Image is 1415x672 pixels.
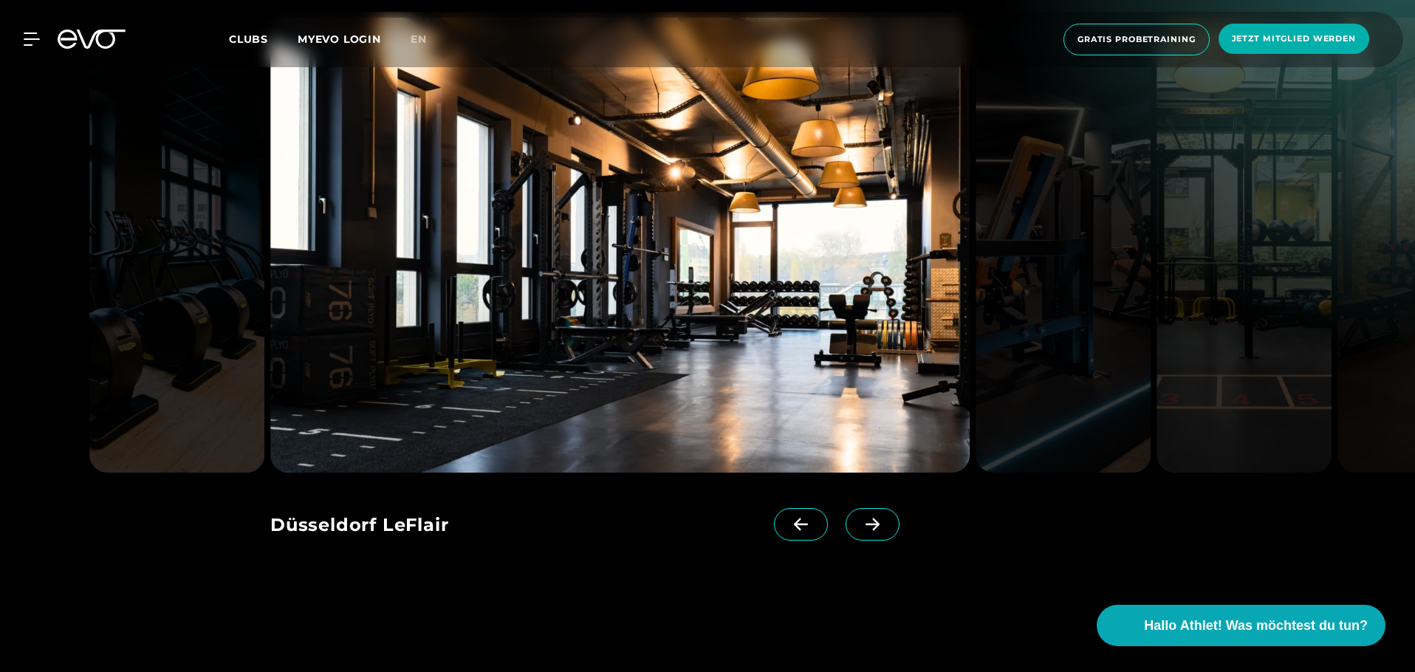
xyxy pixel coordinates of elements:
[411,32,427,46] span: en
[1059,24,1214,55] a: Gratis Probetraining
[1097,605,1385,646] button: Hallo Athlet! Was möchtest du tun?
[1214,24,1374,55] a: Jetzt Mitglied werden
[89,18,264,473] img: evofitness
[411,31,445,48] a: en
[976,18,1151,473] img: evofitness
[1144,616,1368,636] span: Hallo Athlet! Was möchtest du tun?
[298,32,381,46] a: MYEVO LOGIN
[1232,32,1356,45] span: Jetzt Mitglied werden
[1157,18,1332,473] img: evofitness
[1077,33,1196,46] span: Gratis Probetraining
[270,18,970,473] img: evofitness
[229,32,268,46] span: Clubs
[229,32,298,46] a: Clubs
